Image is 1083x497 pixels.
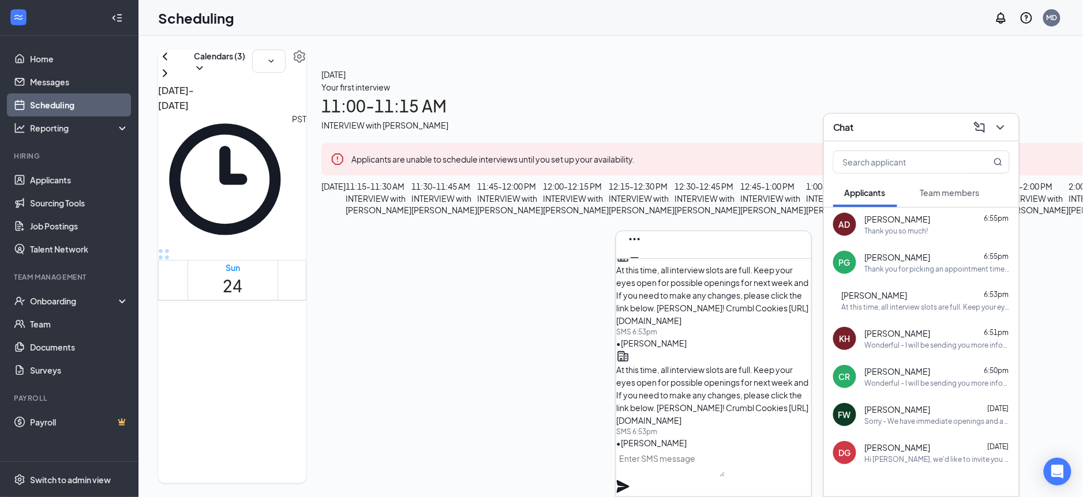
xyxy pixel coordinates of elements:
div: CR [839,371,850,382]
a: August 24, 2025 [220,261,245,300]
span: [PERSON_NAME] [842,289,908,301]
span: At this time, all interview slots are full. Keep your eyes open for possible openings for next we... [616,364,808,426]
svg: Collapse [111,12,123,24]
a: Scheduling [30,93,129,116]
svg: ChevronLeft [158,50,172,63]
div: 12:15 - 12:30 PM [609,180,674,193]
div: KH [840,333,850,344]
svg: ComposeMessage [973,121,987,134]
span: [PERSON_NAME] [865,213,931,225]
span: [PERSON_NAME] [865,442,931,453]
a: PayrollCrown [30,411,129,434]
span: 6:51pm [984,328,1009,337]
div: 12:45 - 1:00 PM [740,180,806,193]
div: INTERVIEW with [PERSON_NAME] [411,193,477,216]
svg: ChevronRight [158,66,172,80]
button: Calendars (3)ChevronDown [194,50,245,74]
a: Talent Network [30,238,129,261]
div: [DATE] [321,180,346,216]
div: SMS 6:53pm [616,327,811,337]
div: Thank you for picking an appointment time and date. We also want to mention that the interview wi... [865,264,1010,274]
div: Applicants are unable to schedule interviews until you set up your availability. [351,152,635,165]
svg: Error [331,152,344,166]
div: 11:45 - 12:00 PM [477,180,543,193]
svg: WorkstreamLogo [13,12,24,23]
div: Reporting [30,122,129,134]
span: [PERSON_NAME] [865,327,931,339]
span: • [PERSON_NAME] [616,338,687,348]
a: Sourcing Tools [30,191,129,214]
svg: Ellipses [628,232,642,246]
div: MD [1047,13,1058,22]
a: Surveys [30,359,129,382]
svg: Settings [293,50,306,63]
div: 12:00 - 12:15 PM [543,180,609,193]
svg: Notifications [994,11,1008,25]
button: Minimize [625,248,644,267]
div: Onboarding [30,295,119,307]
div: 12:30 - 12:45 PM [674,180,740,193]
div: Open Intercom Messenger [1044,458,1071,485]
span: [DATE] [988,404,1009,413]
div: PG [839,257,850,268]
a: Settings [293,50,306,112]
svg: Plane [616,480,630,494]
div: INTERVIEW with [PERSON_NAME] [740,193,806,216]
svg: QuestionInfo [1020,11,1033,25]
div: 1:00 - 1:15 PM [806,180,872,193]
span: [PERSON_NAME] [865,251,931,263]
div: SMS 6:53pm [616,427,811,436]
svg: Company [616,349,630,363]
svg: MagnifyingGlass [994,157,1003,167]
div: INTERVIEW with [PERSON_NAME] [477,193,543,216]
span: Team members [920,187,980,198]
div: Sun [223,262,242,273]
div: INTERVIEW with [PERSON_NAME] [674,193,740,216]
svg: ChevronDown [267,57,276,66]
span: [PERSON_NAME] [865,404,931,415]
div: INTERVIEW with [PERSON_NAME] [1003,193,1069,216]
button: ComposeMessage [970,118,989,137]
div: DG [839,447,851,458]
a: Job Postings [30,214,129,238]
a: Home [30,47,129,70]
div: 1:45 - 2:00 PM [1003,180,1069,193]
div: 11:15 - 11:30 AM [346,180,411,193]
span: 6:53pm [984,290,1009,299]
button: ChevronDown [991,118,1010,137]
div: Wonderful - I will be sending you more information [DATE] morning about the required documents an... [865,340,1010,350]
svg: ChevronDown [194,62,205,74]
svg: UserCheck [14,295,25,307]
div: Hiring [14,151,126,161]
svg: Minimize [628,251,642,265]
div: INTERVIEW with [PERSON_NAME] [543,193,609,216]
span: At this time, all interview slots are full. Keep your eyes open for possible openings for next we... [616,265,808,326]
span: [PERSON_NAME] [865,366,931,377]
a: Messages [30,70,129,93]
div: INTERVIEW with [PERSON_NAME] [609,193,674,216]
div: Wonderful - I will be sending you more information [DATE] morning about the required documents an... [865,378,1010,388]
span: • [PERSON_NAME] [616,438,687,448]
svg: Analysis [14,122,25,134]
span: PST [292,112,306,246]
div: AD [839,219,850,230]
button: Ellipses [625,230,644,248]
h1: 24 [223,273,242,299]
div: At this time, all interview slots are full. Keep your eyes open for possible openings for next we... [842,302,1010,312]
div: Payroll [14,393,126,403]
div: Team Management [14,272,126,282]
h1: Scheduling [158,8,234,28]
div: 11:30 - 11:45 AM [411,180,477,193]
span: Applicants [845,187,886,198]
div: INTERVIEW with [PERSON_NAME] [346,193,411,216]
div: Sorry - We have immediate openings and are interviewing for next week hires. Please apply again w... [865,416,1010,426]
a: Team [30,312,129,336]
span: 6:50pm [984,366,1009,375]
div: Switch to admin view [30,474,111,485]
svg: Settings [14,474,25,485]
div: INTERVIEW with [PERSON_NAME] [806,193,872,216]
div: FW [838,409,851,420]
